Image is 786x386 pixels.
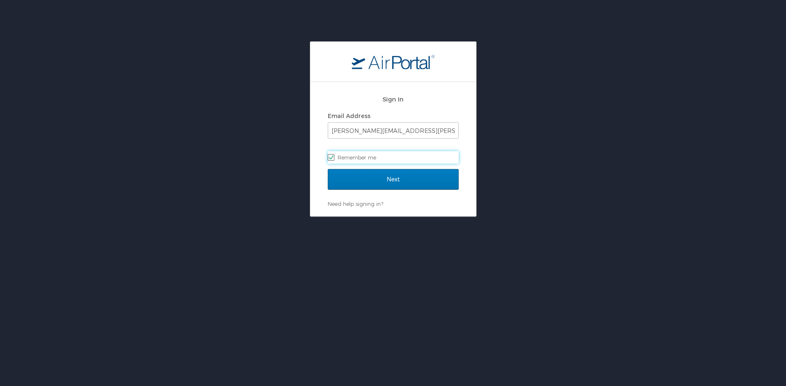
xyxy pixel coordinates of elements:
label: Remember me [328,151,459,164]
input: Next [328,169,459,190]
label: Email Address [328,112,370,119]
a: Need help signing in? [328,200,383,207]
h2: Sign In [328,94,459,104]
img: logo [352,54,435,69]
